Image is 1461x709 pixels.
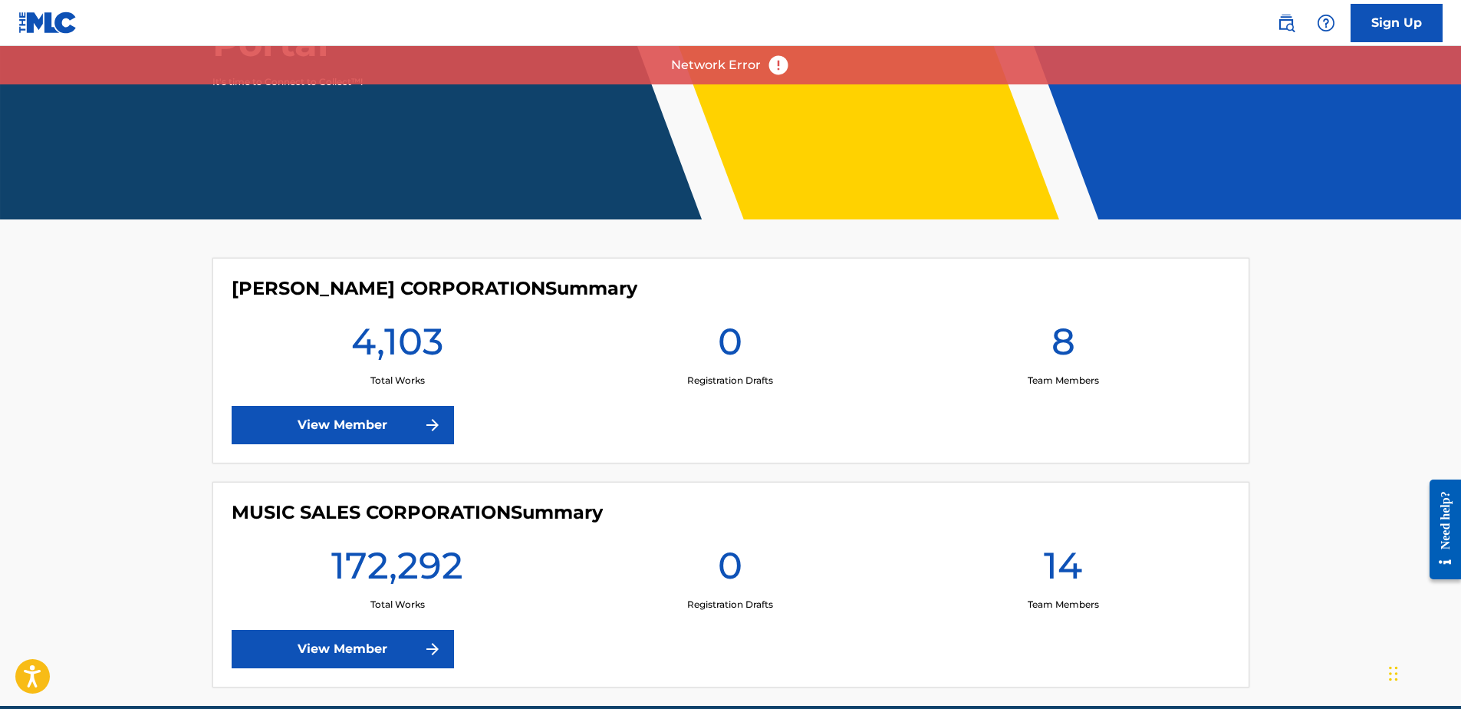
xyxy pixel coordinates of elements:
[687,374,773,387] p: Registration Drafts
[767,54,790,77] img: error
[1317,14,1335,32] img: help
[1028,598,1099,612] p: Team Members
[331,542,463,598] h1: 172,292
[1311,8,1341,38] div: Help
[351,318,443,374] h1: 4,103
[1028,374,1099,387] p: Team Members
[718,318,742,374] h1: 0
[1389,651,1398,697] div: Drag
[232,406,454,444] a: View Member
[232,630,454,668] a: View Member
[232,501,603,524] h4: MUSIC SALES CORPORATION
[1051,318,1075,374] h1: 8
[423,416,442,434] img: f7272a7cc735f4ea7f67.svg
[18,12,77,34] img: MLC Logo
[1277,14,1295,32] img: search
[232,277,637,300] h4: C. F. PETERS CORPORATION
[1384,635,1461,709] iframe: Chat Widget
[423,640,442,658] img: f7272a7cc735f4ea7f67.svg
[370,374,425,387] p: Total Works
[1044,542,1082,598] h1: 14
[671,56,761,74] p: Network Error
[370,598,425,612] p: Total Works
[687,598,773,612] p: Registration Drafts
[1271,8,1301,38] a: Public Search
[1418,468,1461,592] iframe: Resource Center
[718,542,742,598] h1: 0
[1351,4,1443,42] a: Sign Up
